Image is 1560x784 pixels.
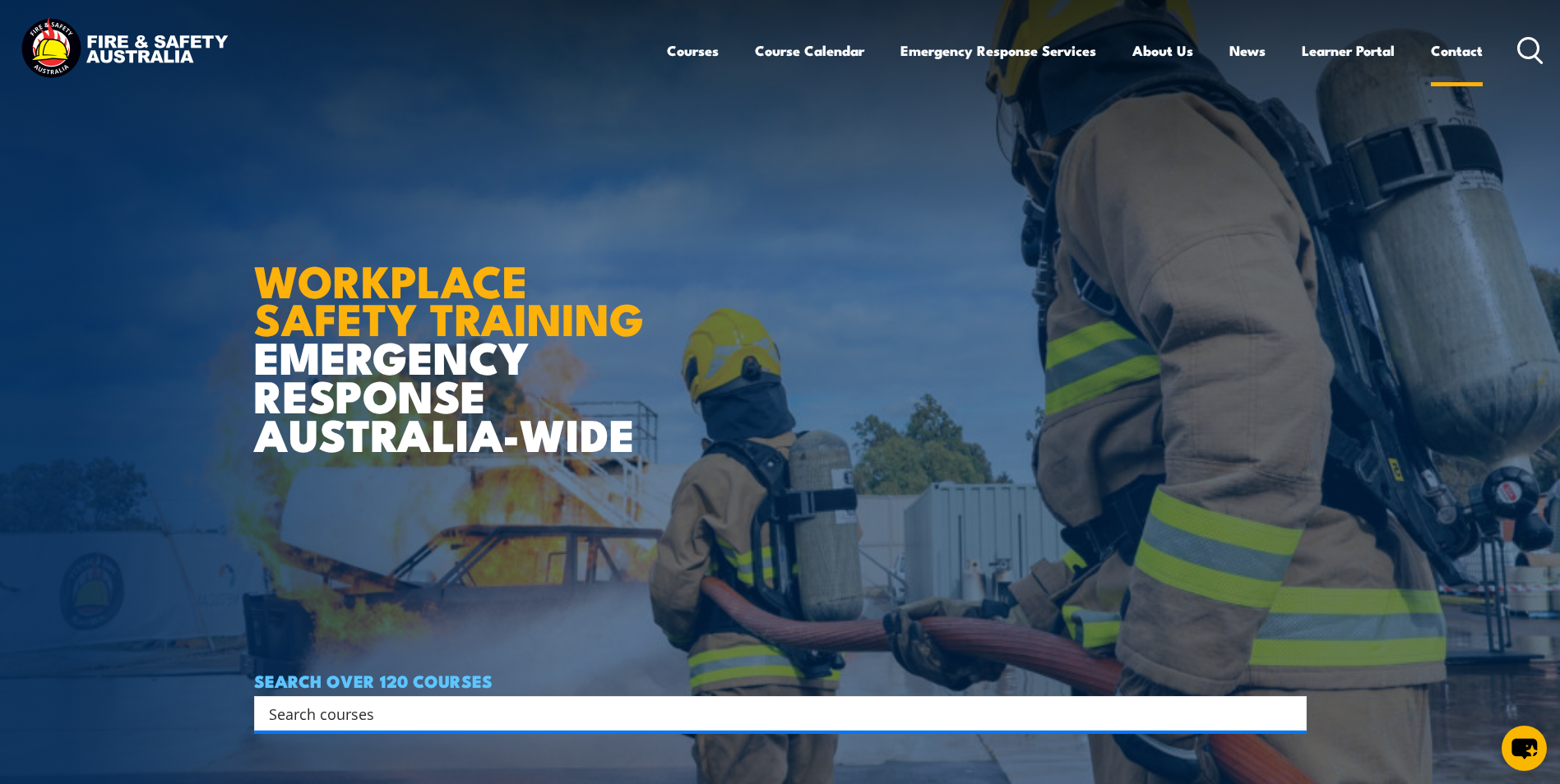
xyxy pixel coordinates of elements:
[900,29,1096,72] a: Emergency Response Services
[1502,726,1547,771] button: chat-button
[254,245,644,352] strong: WORKPLACE SAFETY TRAINING
[254,671,1307,689] h4: SEARCH OVER 120 COURSES
[667,29,719,72] a: Courses
[254,219,656,453] h1: EMERGENCY RESPONSE AUSTRALIA-WIDE
[1229,29,1266,72] a: News
[755,29,864,72] a: Course Calendar
[1302,29,1395,72] a: Learner Portal
[1278,702,1301,725] button: Search magnifier button
[272,702,1274,725] form: Search form
[269,701,1271,726] input: Search input
[1132,29,1193,72] a: About Us
[1431,29,1483,72] a: Contact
